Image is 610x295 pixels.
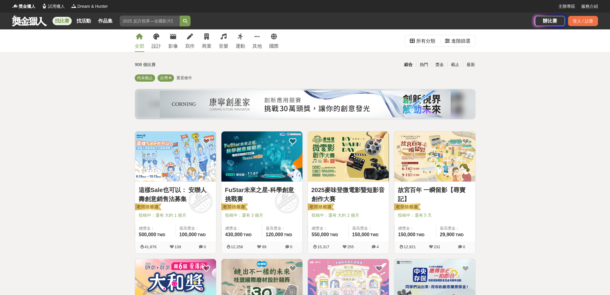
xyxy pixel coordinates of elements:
[434,245,440,249] span: 231
[41,3,65,10] a: Logo試用獵人
[266,232,283,237] span: 120,000
[317,245,329,249] span: 15,317
[447,59,463,70] div: 截止
[312,232,329,237] span: 550,000
[347,245,354,249] span: 255
[440,225,472,231] span: 最高獎金：
[269,29,279,52] a: 國際
[352,232,370,237] span: 150,000
[266,225,299,231] span: 最高獎金：
[74,17,93,25] a: 找活動
[168,29,178,52] a: 影像
[416,59,432,70] div: 熱門
[137,76,153,80] span: 尚未截止
[568,16,598,26] div: 登入 / 註冊
[535,16,565,26] a: 辦比賽
[160,76,168,80] span: 台灣
[120,16,180,26] input: 2025 反詐視界—全國影片競賽
[19,3,35,10] span: 獎金獵人
[225,225,258,231] span: 總獎金：
[220,203,248,212] img: 老闆娘嚴選
[48,3,65,10] span: 試用獵人
[432,59,447,70] div: 獎金
[202,43,212,50] div: 商業
[179,225,212,231] span: 最高獎金：
[463,245,465,249] span: 0
[269,43,279,50] div: 國際
[398,212,472,218] span: 投稿中：還有 5 天
[416,35,435,47] div: 所有分類
[330,233,338,237] span: TWD
[12,3,18,9] img: Logo
[53,17,72,25] a: 找比賽
[311,212,385,218] span: 投稿中：還有 大約 2 個月
[455,233,464,237] span: TWD
[96,17,115,25] a: 作品集
[312,225,345,231] span: 總獎金：
[581,3,598,10] a: 服務介紹
[370,233,378,237] span: TWD
[221,131,302,182] img: Cover Image
[175,245,181,249] span: 139
[134,203,161,212] img: 老闆娘嚴選
[197,233,206,237] span: TWD
[139,212,212,218] span: 投稿中：還有 大約 1 個月
[451,35,470,47] div: 進階篩選
[41,3,47,9] img: Logo
[225,185,299,203] a: FuStar未來之星-科學創意挑戰賽
[139,225,172,231] span: 總獎金：
[185,29,195,52] a: 寫作
[219,29,228,52] a: 音樂
[262,245,266,249] span: 99
[219,43,228,50] div: 音樂
[160,91,451,118] img: 450e0687-a965-40c0-abf0-84084e733638.png
[398,225,432,231] span: 總獎金：
[202,29,212,52] a: 商業
[236,43,245,50] div: 運動
[139,232,156,237] span: 500,000
[135,59,248,70] div: 908 個比賽
[398,232,416,237] span: 150,000
[185,43,195,50] div: 寫作
[12,3,35,10] a: Logo獎金獵人
[307,203,334,212] img: 老闆娘嚴選
[377,245,379,249] span: 4
[401,59,416,70] div: 綜合
[243,233,251,237] span: TWD
[145,245,157,249] span: 41,876
[311,185,385,203] a: 2025麥味登微電影暨短影音創作大賽
[416,233,424,237] span: TWD
[394,131,475,182] img: Cover Image
[284,233,292,237] span: TWD
[77,3,108,10] span: Dream & Hunter
[440,232,455,237] span: 29,900
[139,185,212,203] a: 這樣Sale也可以： 安聯人壽創意銷售法募集
[558,3,575,10] a: 主辦專區
[168,43,178,50] div: 影像
[393,203,421,212] img: 老闆娘嚴選
[398,185,472,203] a: 故宮百年 一瞬留影【尋寶記】
[179,232,197,237] span: 100,000
[152,29,161,52] a: 設計
[225,232,243,237] span: 430,000
[71,3,108,10] a: LogoDream & Hunter
[252,29,262,52] a: 其他
[135,29,144,52] a: 全部
[404,245,416,249] span: 12,921
[290,245,292,249] span: 0
[463,59,479,70] div: 最新
[225,212,299,218] span: 投稿中：還有 3 個月
[308,131,389,182] img: Cover Image
[152,43,161,50] div: 設計
[157,233,165,237] span: TWD
[71,3,77,9] img: Logo
[352,225,385,231] span: 最高獎金：
[135,131,216,182] img: Cover Image
[231,245,243,249] span: 12,258
[204,245,206,249] span: 0
[176,76,192,80] span: 重置條件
